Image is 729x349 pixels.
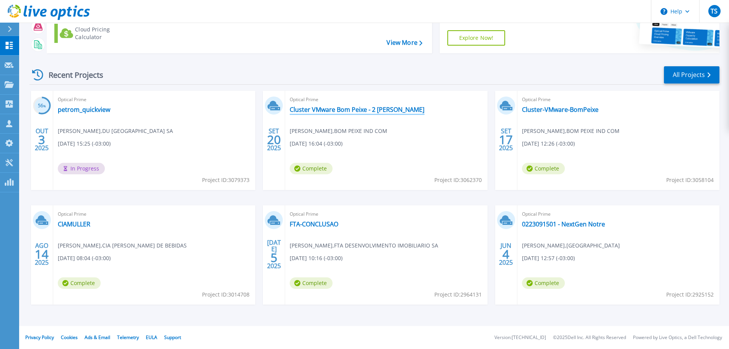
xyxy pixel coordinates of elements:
[290,241,438,250] span: [PERSON_NAME] , FTA DESENVOLVIMENTO IMOBILIARIO SA
[290,139,342,148] span: [DATE] 16:04 (-03:00)
[58,254,111,262] span: [DATE] 08:04 (-03:00)
[43,104,46,108] span: %
[271,254,277,261] span: 5
[38,136,45,143] span: 3
[290,163,333,174] span: Complete
[666,290,714,299] span: Project ID: 2925152
[633,335,722,340] li: Powered by Live Optics, a Dell Technology
[54,24,140,43] a: Cloud Pricing Calculator
[58,163,105,174] span: In Progress
[522,139,575,148] span: [DATE] 12:26 (-03:00)
[58,127,173,135] span: [PERSON_NAME] , DU [GEOGRAPHIC_DATA] SA
[58,220,90,228] a: CIAMULLER
[267,240,281,268] div: [DATE] 2025
[58,277,101,289] span: Complete
[494,335,546,340] li: Version: [TECHNICAL_ID]
[387,39,422,46] a: View More
[146,334,157,341] a: EULA
[666,176,714,184] span: Project ID: 3058104
[499,240,513,268] div: JUN 2025
[58,241,187,250] span: [PERSON_NAME] , CIA [PERSON_NAME] DE BEBIDAS
[33,102,51,110] h3: 56
[85,334,110,341] a: Ads & Email
[61,334,78,341] a: Cookies
[522,220,605,228] a: 0223091501 - NextGen Notre
[202,290,250,299] span: Project ID: 3014708
[499,136,513,143] span: 17
[290,95,483,104] span: Optical Prime
[522,210,715,218] span: Optical Prime
[290,127,387,135] span: [PERSON_NAME] , BOM PEIXE IND COM
[522,163,565,174] span: Complete
[553,335,626,340] li: © 2025 Dell Inc. All Rights Reserved
[522,95,715,104] span: Optical Prime
[522,127,620,135] span: [PERSON_NAME] , BOM PEIXE IND COM
[58,106,110,113] a: petrom_quickview
[522,277,565,289] span: Complete
[290,277,333,289] span: Complete
[267,126,281,154] div: SET 2025
[34,240,49,268] div: AGO 2025
[434,290,482,299] span: Project ID: 2964131
[58,95,251,104] span: Optical Prime
[35,251,49,257] span: 14
[522,106,599,113] a: Cluster-VMware-BomPeixe
[522,241,620,250] span: [PERSON_NAME] , [GEOGRAPHIC_DATA]
[164,334,181,341] a: Support
[25,334,54,341] a: Privacy Policy
[29,66,114,84] div: Recent Projects
[58,210,251,218] span: Optical Prime
[34,126,49,154] div: OUT 2025
[434,176,482,184] span: Project ID: 3062370
[499,126,513,154] div: SET 2025
[290,220,338,228] a: FTA-CONCLUSAO
[711,8,718,14] span: TS
[502,251,509,257] span: 4
[202,176,250,184] span: Project ID: 3079373
[290,254,342,262] span: [DATE] 10:16 (-03:00)
[267,136,281,143] span: 20
[75,26,136,41] div: Cloud Pricing Calculator
[664,66,719,84] a: All Projects
[58,139,111,148] span: [DATE] 15:25 (-03:00)
[290,106,424,113] a: Cluster VMware Bom Peixe - 2 [PERSON_NAME]
[117,334,139,341] a: Telemetry
[290,210,483,218] span: Optical Prime
[522,254,575,262] span: [DATE] 12:57 (-03:00)
[447,30,506,46] a: Explore Now!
